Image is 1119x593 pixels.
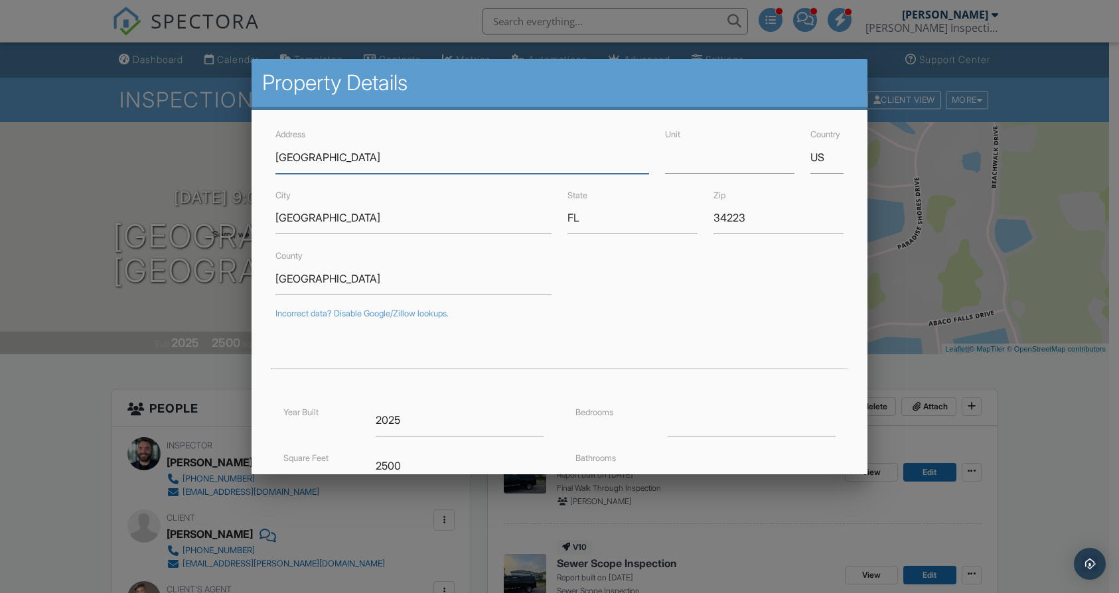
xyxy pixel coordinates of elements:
[1074,548,1106,580] div: Open Intercom Messenger
[275,129,305,139] label: Address
[575,407,613,417] label: Bedrooms
[575,453,616,463] label: Bathrooms
[275,251,303,261] label: County
[567,190,587,200] label: State
[283,407,319,417] label: Year Built
[713,190,725,200] label: Zip
[283,453,329,463] label: Square Feet
[275,190,291,200] label: City
[262,70,856,96] h2: Property Details
[275,308,843,319] div: Incorrect data? Disable Google/Zillow lookups.
[665,129,680,139] label: Unit
[810,129,840,139] label: Country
